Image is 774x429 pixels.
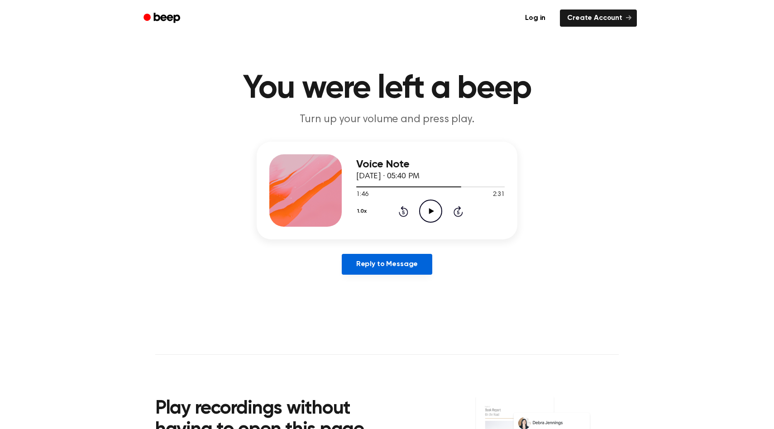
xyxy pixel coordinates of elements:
[516,8,554,29] a: Log in
[356,158,505,171] h3: Voice Note
[356,190,368,200] span: 1:46
[155,72,619,105] h1: You were left a beep
[356,172,420,181] span: [DATE] · 05:40 PM
[342,254,432,275] a: Reply to Message
[356,204,370,219] button: 1.0x
[137,10,188,27] a: Beep
[560,10,637,27] a: Create Account
[493,190,505,200] span: 2:31
[213,112,561,127] p: Turn up your volume and press play.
